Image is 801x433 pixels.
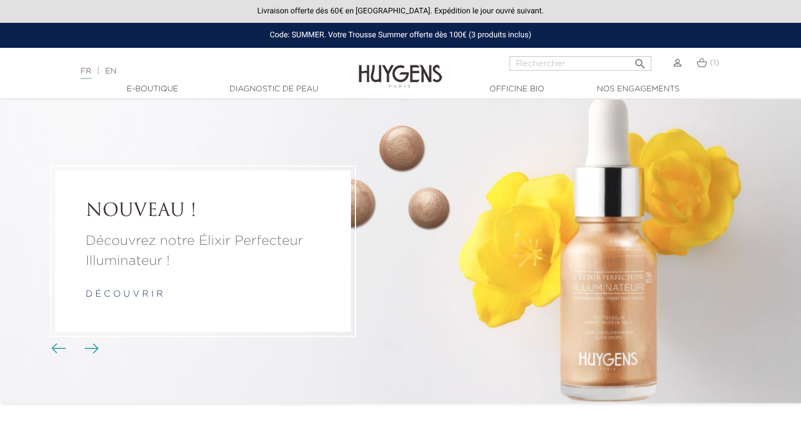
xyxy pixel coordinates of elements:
[86,290,163,299] a: d é c o u v r i r
[582,83,694,95] a: Nos engagements
[56,341,92,357] div: Boutons du carrousel
[359,47,442,90] img: Huygens
[218,83,329,95] a: Diagnostic de peau
[97,83,208,95] a: E-Boutique
[75,65,325,78] div: |
[710,59,719,67] span: (1)
[630,53,650,68] button: 
[634,54,647,67] i: 
[86,231,320,271] a: Découvrez notre Élixir Perfecteur Illuminateur !
[461,83,572,95] a: Officine Bio
[696,58,719,67] a: (1)
[86,201,320,223] a: NOUVEAU !
[81,67,91,79] a: FR
[105,67,116,75] a: EN
[510,56,651,71] input: Rechercher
